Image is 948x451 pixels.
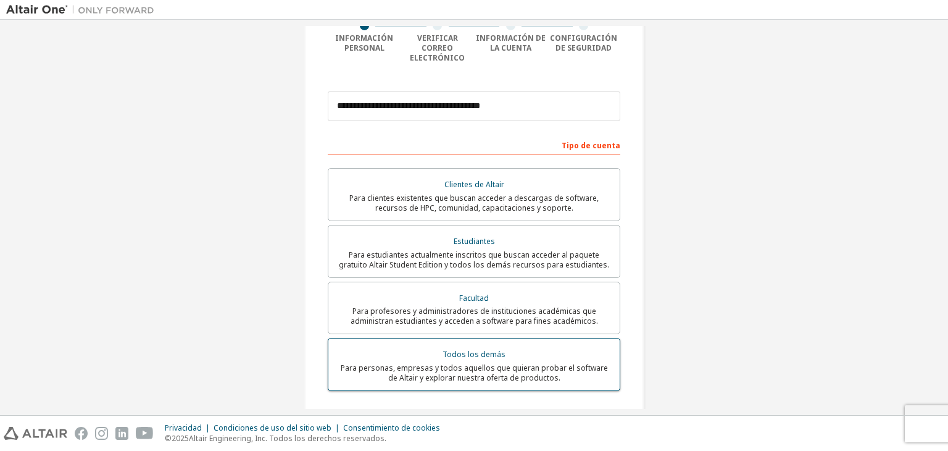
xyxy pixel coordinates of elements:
[136,427,154,440] img: youtube.svg
[349,193,599,213] font: Para clientes existentes que buscan acceder a descargas de software, recursos de HPC, comunidad, ...
[75,427,88,440] img: facebook.svg
[562,140,620,151] font: Tipo de cuenta
[172,433,189,444] font: 2025
[165,423,202,433] font: Privacidad
[444,179,504,190] font: Clientes de Altair
[335,33,393,53] font: Información personal
[339,250,609,270] font: Para estudiantes actualmente inscritos que buscan acceder al paquete gratuito Altair Student Edit...
[443,349,505,360] font: Todos los demás
[550,33,617,53] font: Configuración de seguridad
[341,363,608,383] font: Para personas, empresas y todos aquellos que quieran probar el software de Altair y explorar nues...
[165,433,172,444] font: ©
[476,33,546,53] font: Información de la cuenta
[410,33,465,63] font: Verificar correo electrónico
[351,306,598,326] font: Para profesores y administradores de instituciones académicas que administran estudiantes y acced...
[454,236,495,247] font: Estudiantes
[95,427,108,440] img: instagram.svg
[459,293,489,303] font: Facultad
[6,4,160,16] img: Altair Uno
[189,433,386,444] font: Altair Engineering, Inc. Todos los derechos reservados.
[115,427,128,440] img: linkedin.svg
[214,423,331,433] font: Condiciones de uso del sitio web
[343,423,440,433] font: Consentimiento de cookies
[4,427,67,440] img: altair_logo.svg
